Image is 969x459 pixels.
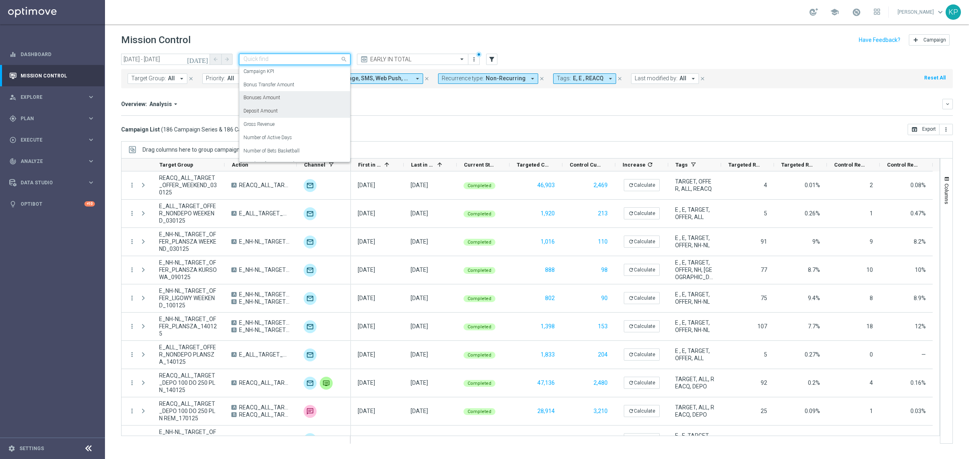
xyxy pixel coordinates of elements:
div: Mission Control [9,73,95,79]
span: All [168,75,175,82]
i: arrow_drop_down [607,75,614,82]
div: Number of Active Days [243,131,346,144]
div: 03 Jan 2025, Friday [411,182,428,189]
span: All [227,75,234,82]
button: more_vert [128,379,136,386]
a: Dashboard [21,44,95,65]
div: Press SPACE to select this row. [351,284,933,313]
span: A [231,292,237,297]
span: A [231,239,237,244]
span: 186 Campaign Series & 186 Campaign Occurrences [163,126,294,133]
i: arrow_forward [224,56,230,62]
button: arrow_back [210,54,221,65]
img: Optimail [304,348,317,361]
img: Private message [320,377,333,390]
span: Completed [468,240,491,245]
div: Plan [9,115,87,122]
div: 03 Jan 2025, Friday [358,238,375,245]
colored-tag: Completed [464,210,495,217]
i: arrow_back [213,56,218,62]
span: E_NH-NL_TARGET_OFFER_LIGOWY WEEKEND_TEST B_100125 [239,298,290,305]
i: keyboard_arrow_right [87,157,95,165]
span: A [231,183,237,188]
div: 09 Jan 2025, Thursday [358,266,375,273]
div: Number of Bets Basketball [243,144,346,158]
button: more_vert [128,294,136,302]
div: Press SPACE to select this row. [351,397,933,426]
i: keyboard_arrow_right [87,179,95,186]
div: Execute [9,136,87,144]
button: Calculate [624,433,660,445]
i: refresh [628,380,634,386]
h3: Overview: [121,100,147,108]
img: Optimail [304,179,317,192]
span: REACQ_ALL_TARGET_OFFER_WEEKEND_030125 [159,174,218,196]
span: Campaign [923,37,946,43]
span: A [231,352,237,357]
span: TARGET, OFFER, ALL, REACQ [675,178,714,192]
button: Recurrence type: Non-Recurring arrow_drop_down [438,73,538,84]
img: Optimail [304,433,317,446]
i: refresh [628,211,634,216]
button: Priority: All arrow_drop_down [202,73,247,84]
label: Number of Bets Basketball [243,148,300,154]
span: Target Group: [131,75,166,82]
button: Target Group: All arrow_drop_down [128,73,187,84]
div: Optimail [304,207,317,220]
div: Press SPACE to select this row. [122,313,351,341]
button: more_vert [470,54,478,64]
span: Channel [304,162,325,168]
div: Number of Bets Ice Hockey [243,157,346,171]
button: more_vert [940,124,953,135]
button: [DATE] [186,54,210,66]
span: E_NH-NL_TARGET_OFFER_LIGOWY WEEKEND_TEST A_100125 [239,291,290,298]
i: arrow_drop_down [414,75,421,82]
span: Data Studio [21,180,87,185]
i: arrow_drop_down [529,75,536,82]
i: preview [360,55,368,63]
div: gps_fixed Plan keyboard_arrow_right [9,115,95,122]
ng-select: EARLY IN TOTAL [357,54,468,65]
button: person_search Explore keyboard_arrow_right [9,94,95,100]
a: [PERSON_NAME]keyboard_arrow_down [897,6,946,18]
a: Mission Control [21,65,95,86]
button: more_vert [128,210,136,217]
div: Optibot [9,193,95,215]
button: 153 [597,321,608,332]
span: Targeted Responders [728,162,760,168]
ng-select: Deposit Amount [239,54,350,65]
span: A [231,211,237,216]
div: Press SPACE to select this row. [122,341,351,369]
span: Columns [944,184,950,204]
button: 213 [597,209,608,219]
button: more_vert [128,238,136,245]
div: Mission Control [9,65,95,86]
div: 03 Jan 2025, Friday [358,210,375,217]
i: keyboard_arrow_down [945,101,950,107]
button: add Campaign [909,34,950,46]
i: equalizer [9,51,17,58]
input: Have Feedback? [859,37,900,43]
span: E_NH-NL_TARGET_OFFER_PLANSZA KURSOWA_090125 [159,259,218,281]
span: E_ALL_TARGET_OFFER_NONDEPO PLANSZA_140125 [239,351,290,358]
span: E , E, TARGET, OFFER, NH, NL [675,259,714,281]
div: play_circle_outline Execute keyboard_arrow_right [9,137,95,143]
button: 98 [600,265,608,275]
span: 0.26% [805,210,820,217]
div: Row Groups [143,146,243,153]
img: Optimail [304,236,317,248]
i: more_vert [128,266,136,273]
button: close [699,74,706,83]
button: open_in_browser Export [908,124,940,135]
div: Press SPACE to select this row. [122,171,351,200]
span: Target Group [159,162,193,168]
img: Optimail [304,320,317,333]
button: close [616,74,623,83]
span: Current Status [464,162,496,168]
div: lightbulb Optibot +10 [9,201,95,207]
div: Deposit Amount [243,104,346,118]
button: close [538,74,545,83]
ng-dropdown-panel: Options list [239,65,350,162]
multiple-options-button: Export to CSV [908,126,953,132]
